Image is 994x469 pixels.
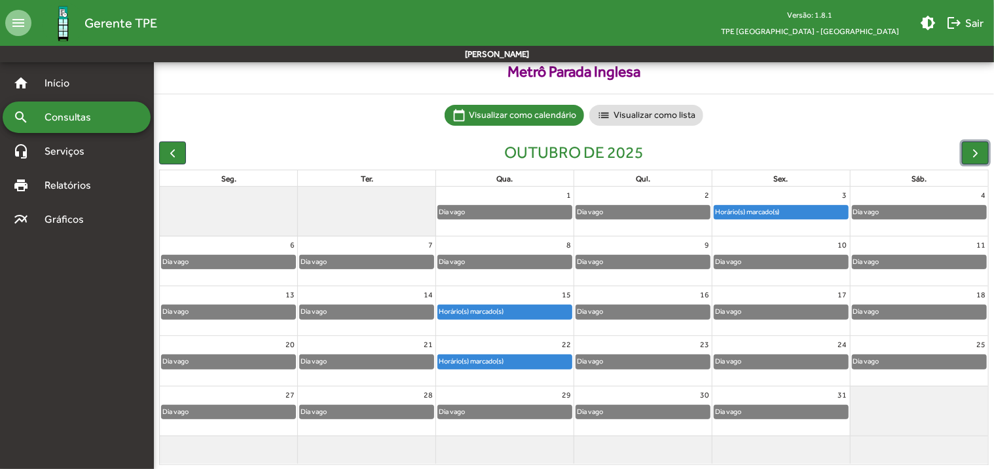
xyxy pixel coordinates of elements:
mat-icon: logout [946,15,962,31]
td: 10 de outubro de 2025 [712,236,850,286]
div: Dia vago [300,405,327,418]
a: 21 de outubro de 2025 [421,336,435,353]
div: Dia vago [576,206,604,218]
mat-icon: list [597,109,610,122]
div: Dia vago [853,355,880,367]
td: 9 de outubro de 2025 [574,236,712,286]
div: Dia vago [438,405,466,418]
mat-icon: multiline_chart [13,212,29,227]
td: 14 de outubro de 2025 [298,286,436,336]
td: 28 de outubro de 2025 [298,386,436,436]
mat-icon: brightness_medium [920,15,936,31]
div: Dia vago [162,305,189,318]
div: Dia vago [300,355,327,367]
td: 3 de outubro de 2025 [712,187,850,236]
a: 9 de outubro de 2025 [702,236,712,253]
td: 30 de outubro de 2025 [574,386,712,436]
a: 22 de outubro de 2025 [559,336,574,353]
td: 7 de outubro de 2025 [298,236,436,286]
td: 8 de outubro de 2025 [436,236,574,286]
td: 17 de outubro de 2025 [712,286,850,336]
div: Dia vago [714,305,742,318]
a: sexta-feira [771,172,791,186]
div: Dia vago [300,255,327,268]
a: terça-feira [358,172,376,186]
td: 18 de outubro de 2025 [850,286,988,336]
a: 13 de outubro de 2025 [283,286,297,303]
div: Dia vago [576,355,604,367]
div: Dia vago [853,206,880,218]
a: 16 de outubro de 2025 [697,286,712,303]
a: 17 de outubro de 2025 [836,286,850,303]
button: Sair [941,11,989,35]
td: 15 de outubro de 2025 [436,286,574,336]
a: 3 de outubro de 2025 [840,187,850,204]
h2: outubro de 2025 [504,143,644,162]
a: segunda-feira [219,172,239,186]
a: 29 de outubro de 2025 [559,386,574,403]
div: Dia vago [714,255,742,268]
a: 31 de outubro de 2025 [836,386,850,403]
mat-chip: Visualizar como calendário [445,105,584,126]
a: 4 de outubro de 2025 [978,187,988,204]
td: 22 de outubro de 2025 [436,336,574,386]
div: Dia vago [853,305,880,318]
div: Dia vago [714,405,742,418]
mat-icon: search [13,109,29,125]
a: 20 de outubro de 2025 [283,336,297,353]
a: 27 de outubro de 2025 [283,386,297,403]
a: quinta-feira [633,172,653,186]
td: 6 de outubro de 2025 [160,236,298,286]
div: Dia vago [853,255,880,268]
a: 18 de outubro de 2025 [974,286,988,303]
td: 1 de outubro de 2025 [436,187,574,236]
a: 11 de outubro de 2025 [974,236,988,253]
mat-icon: home [13,75,29,91]
td: 11 de outubro de 2025 [850,236,988,286]
a: 7 de outubro de 2025 [426,236,435,253]
td: 31 de outubro de 2025 [712,386,850,436]
td: 23 de outubro de 2025 [574,336,712,386]
a: 10 de outubro de 2025 [836,236,850,253]
span: Gerente TPE [84,12,157,33]
img: Logo [42,2,84,45]
td: 24 de outubro de 2025 [712,336,850,386]
div: Horário(s) marcado(s) [714,206,781,218]
a: 28 de outubro de 2025 [421,386,435,403]
div: Dia vago [714,355,742,367]
span: Sair [946,11,984,35]
a: 6 de outubro de 2025 [287,236,297,253]
a: quarta-feira [494,172,516,186]
span: Gráficos [37,212,101,227]
div: Horário(s) marcado(s) [438,355,504,367]
td: 2 de outubro de 2025 [574,187,712,236]
span: Serviços [37,143,102,159]
div: Dia vago [162,355,189,367]
td: 4 de outubro de 2025 [850,187,988,236]
a: 24 de outubro de 2025 [836,336,850,353]
div: Versão: 1.8.1 [710,7,910,23]
mat-icon: print [13,178,29,193]
td: 20 de outubro de 2025 [160,336,298,386]
a: 15 de outubro de 2025 [559,286,574,303]
div: Dia vago [300,305,327,318]
td: 29 de outubro de 2025 [436,386,574,436]
mat-icon: menu [5,10,31,36]
td: 16 de outubro de 2025 [574,286,712,336]
mat-icon: calendar_today [452,109,466,122]
a: 1 de outubro de 2025 [564,187,574,204]
a: 23 de outubro de 2025 [697,336,712,353]
mat-icon: headset_mic [13,143,29,159]
td: 27 de outubro de 2025 [160,386,298,436]
a: sábado [909,172,929,186]
div: Dia vago [576,405,604,418]
a: 2 de outubro de 2025 [702,187,712,204]
mat-chip: Visualizar como lista [589,105,703,126]
span: Início [37,75,88,91]
a: 25 de outubro de 2025 [974,336,988,353]
div: Dia vago [576,305,604,318]
a: 8 de outubro de 2025 [564,236,574,253]
td: 21 de outubro de 2025 [298,336,436,386]
td: 25 de outubro de 2025 [850,336,988,386]
td: 13 de outubro de 2025 [160,286,298,336]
